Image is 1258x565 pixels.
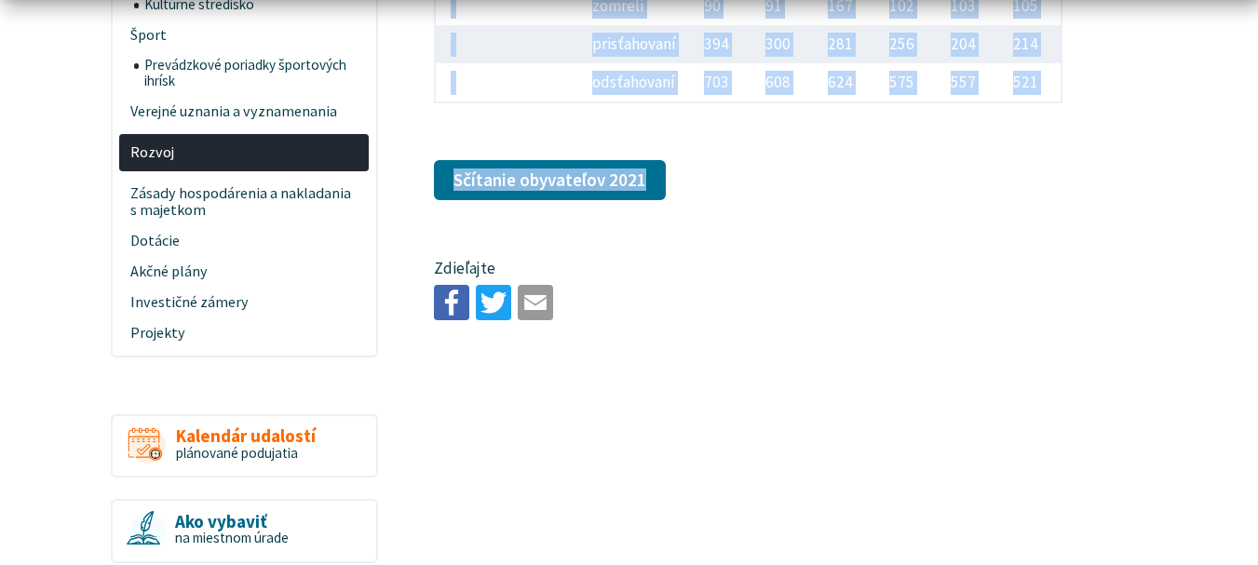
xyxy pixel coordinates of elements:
td: 703 [690,63,751,102]
td: 521 [999,63,1062,102]
span: Šport [130,20,358,50]
span: Dotácie [130,225,358,256]
p: Zdieľajte [434,257,1062,281]
a: Verejné uznania a vyznamenania [119,96,369,127]
span: Investičné zámery [130,287,358,317]
a: Ako vybaviť na miestnom úrade [111,499,378,563]
td: 557 [937,63,998,102]
a: Dotácie [119,225,369,256]
img: Zdieľať e-mailom [518,285,553,320]
td: 575 [875,63,937,102]
a: Sčítanie obyvateľov 2021 [434,160,666,201]
span: Zásady hospodárenia a nakladania s majetkom [130,179,358,226]
td: 256 [875,25,937,63]
td: 214 [999,25,1062,63]
a: Prevádzkové poriadky športových ihrísk [134,50,370,96]
a: Šport [119,20,369,50]
a: Zásady hospodárenia a nakladania s majetkom [119,179,369,226]
td: 204 [937,25,998,63]
img: Zdieľať na Facebooku [434,285,469,320]
span: Prevádzkové poriadky športových ihrísk [144,50,358,96]
a: Investičné zámery [119,287,369,317]
span: Projekty [130,317,358,348]
td: 608 [751,63,813,102]
td: 394 [690,25,751,63]
span: plánované podujatia [176,444,298,462]
span: Rozvoj [130,137,358,168]
span: na miestnom úrade [175,529,289,546]
td: prisťahovaní [577,25,689,63]
span: Verejné uznania a vyznamenania [130,96,358,127]
td: 300 [751,25,813,63]
span: Ako vybaviť [175,512,289,531]
td: odsťahovaní [577,63,689,102]
td: 281 [813,25,874,63]
img: Zdieľať na Twitteri [476,285,511,320]
a: Rozvoj [119,134,369,172]
a: Akčné plány [119,256,369,287]
a: Kalendár udalostí plánované podujatia [111,414,378,478]
span: Akčné plány [130,256,358,287]
span: Kalendár udalostí [176,426,316,446]
td: 624 [813,63,874,102]
a: Projekty [119,317,369,348]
